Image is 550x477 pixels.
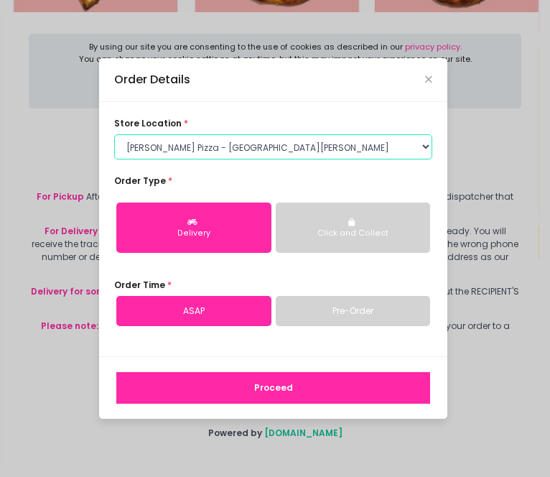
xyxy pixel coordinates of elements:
[114,175,166,187] span: Order Type
[116,296,271,326] a: ASAP
[114,117,182,129] span: store location
[285,228,421,239] div: Click and Collect
[276,203,431,253] button: Click and Collect
[116,203,271,253] button: Delivery
[114,71,190,88] div: Order Details
[276,296,431,326] a: Pre-Order
[126,228,262,239] div: Delivery
[425,76,432,83] button: Close
[114,279,165,291] span: Order Time
[116,372,430,404] button: Proceed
